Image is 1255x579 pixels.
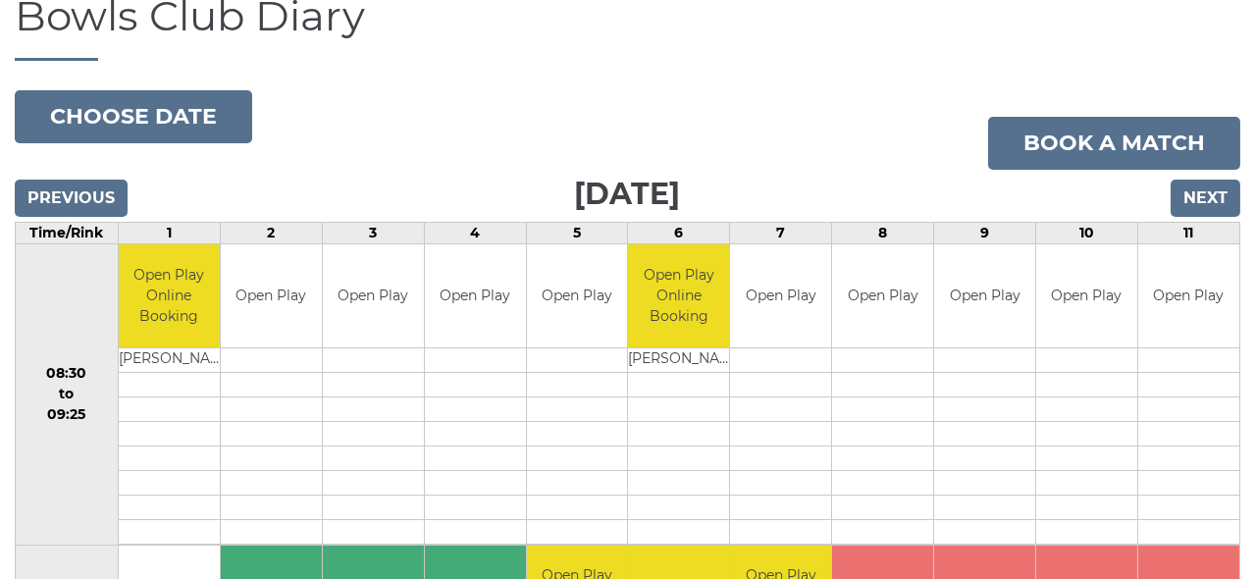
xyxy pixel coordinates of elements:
td: Open Play [323,244,424,347]
td: 9 [934,223,1036,244]
td: 8 [832,223,934,244]
td: 2 [220,223,322,244]
td: 08:30 to 09:25 [16,244,119,546]
td: Open Play [1138,244,1239,347]
td: [PERSON_NAME] [119,347,220,372]
td: 1 [118,223,220,244]
td: Open Play [425,244,526,347]
td: Open Play [221,244,322,347]
td: Open Play [730,244,831,347]
input: Previous [15,180,128,217]
td: [PERSON_NAME] [628,347,729,372]
td: 4 [424,223,526,244]
td: 7 [730,223,832,244]
td: 11 [1137,223,1239,244]
button: Choose date [15,90,252,143]
td: 10 [1036,223,1138,244]
td: 5 [526,223,628,244]
td: Open Play [934,244,1035,347]
input: Next [1171,180,1240,217]
td: Open Play Online Booking [119,244,220,347]
td: Open Play [832,244,933,347]
a: Book a match [988,117,1240,170]
td: Open Play [527,244,628,347]
td: Time/Rink [16,223,119,244]
td: 3 [322,223,424,244]
td: Open Play Online Booking [628,244,729,347]
td: Open Play [1036,244,1137,347]
td: 6 [628,223,730,244]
